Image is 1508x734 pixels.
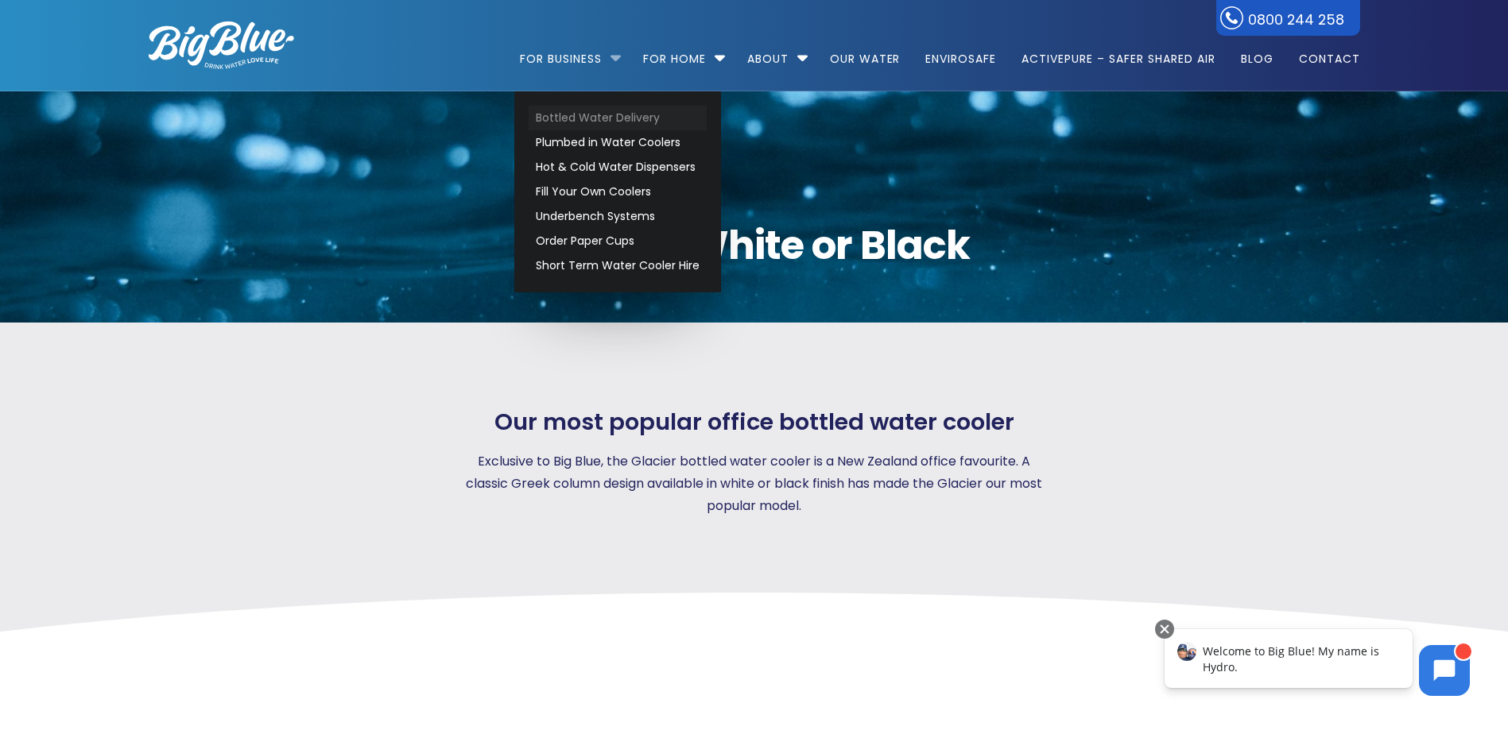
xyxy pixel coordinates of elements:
[529,180,707,204] a: Fill Your Own Coolers
[529,106,707,130] a: Bottled Water Delivery
[529,155,707,180] a: Hot & Cold Water Dispensers
[529,253,707,278] a: Short Term Water Cooler Hire
[459,450,1050,517] p: Exclusive to Big Blue, the Glacier bottled water cooler is a New Zealand office favourite. A clas...
[149,21,294,69] img: logo
[149,226,1360,265] span: Glacier White or Black
[529,130,707,155] a: Plumbed in Water Coolers
[494,408,1014,436] span: Our most popular office bottled water cooler
[529,204,707,229] a: Underbench Systems
[1148,616,1486,712] iframe: Chatbot
[529,229,707,253] a: Order Paper Cups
